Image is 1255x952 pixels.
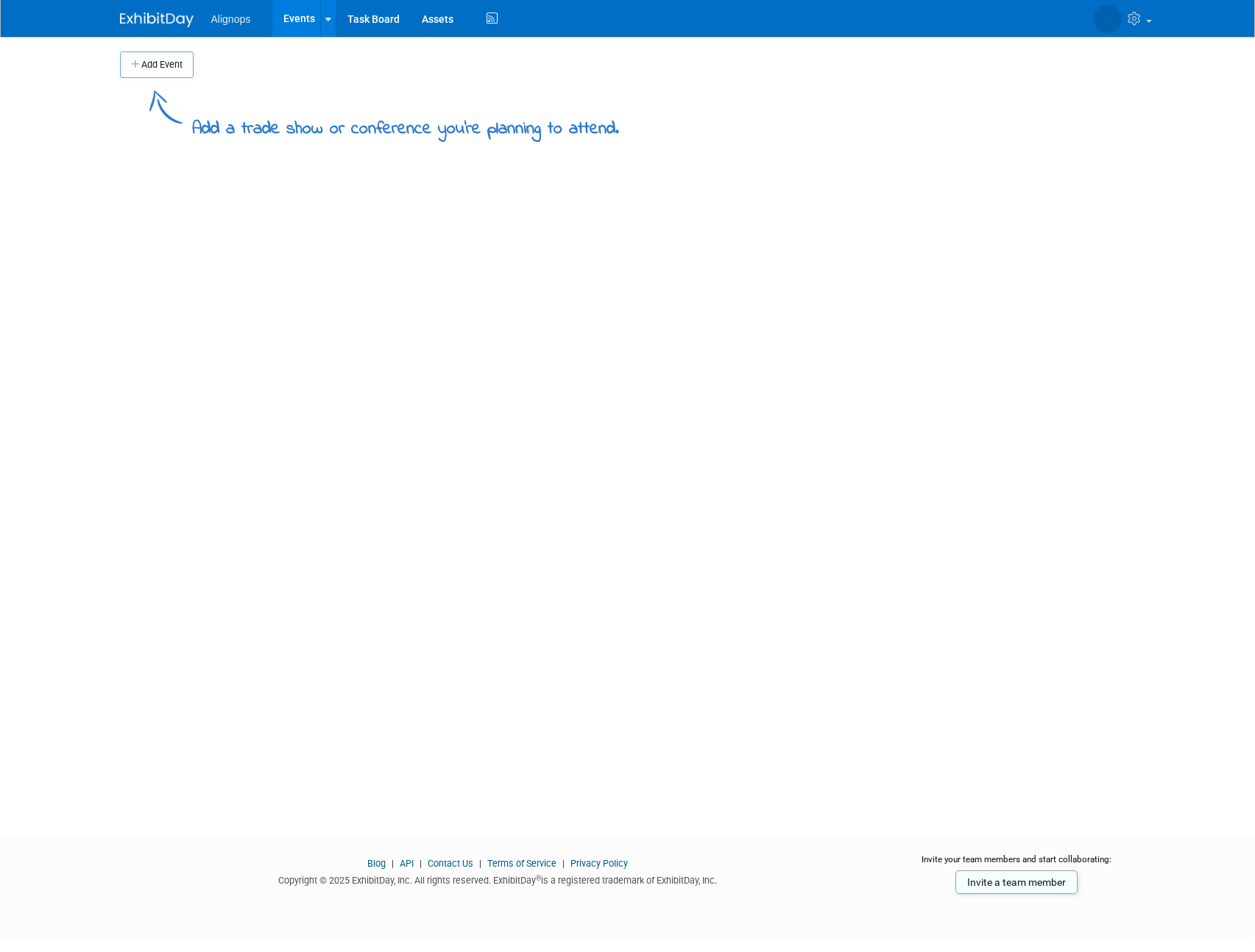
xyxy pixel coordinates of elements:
[416,858,425,869] span: |
[536,874,541,882] sup: ®
[120,13,194,27] img: ExhibitDay
[120,870,877,887] div: Copyright © 2025 ExhibitDay, Inc. All rights reserved. ExhibitDay is a registered trademark of Ex...
[428,858,473,869] a: Contact Us
[1094,5,1122,33] img: Julio Arias
[898,853,1136,875] div: Invite your team members and start collaborating:
[388,858,397,869] span: |
[192,106,619,142] div: Add a trade show or conference you're planning to attend.
[400,858,414,869] a: API
[211,13,251,25] span: Alignops
[120,51,194,78] button: Add Event
[559,858,568,869] span: |
[570,858,628,869] a: Privacy Policy
[487,858,556,869] a: Terms of Service
[476,858,485,869] span: |
[367,858,386,869] a: Blog
[955,870,1078,894] a: Invite a team member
